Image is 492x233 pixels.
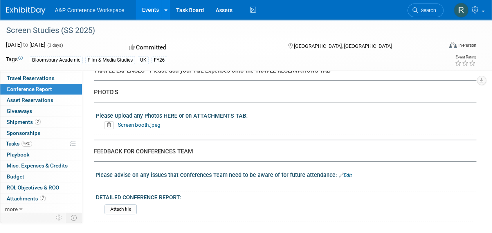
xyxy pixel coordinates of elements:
div: PHOTO'S [94,88,470,96]
div: Committed [126,41,276,55]
a: Asset Reservations [0,95,82,106]
a: Conference Report [0,84,82,95]
span: A&P Conference Workspace [55,7,124,13]
a: ROI, Objectives & ROO [0,182,82,193]
img: Rebecca Barden [454,3,469,18]
span: Tasks [6,140,32,147]
td: Toggle Event Tabs [66,213,82,223]
div: UK [138,56,149,64]
a: Edit [339,173,352,178]
div: FEEDBACK FOR CONFERENCES TEAM [94,147,470,156]
span: more [5,206,18,212]
span: to [22,42,29,48]
span: [GEOGRAPHIC_DATA], [GEOGRAPHIC_DATA] [294,43,392,49]
td: Personalize Event Tab Strip [52,213,66,223]
span: Misc. Expenses & Credits [7,162,68,169]
div: Please Upload any Photos HERE or on ATTACHMENTS TAB: [96,110,473,120]
div: Bloomsbury Academic [30,56,83,64]
span: Shipments [7,119,41,125]
span: (3 days) [47,43,63,48]
a: Tasks95% [0,138,82,149]
span: Attachments [7,195,46,202]
span: Travel Reservations [7,75,54,81]
a: Travel Reservations [0,73,82,84]
a: Giveaways [0,106,82,116]
a: Screen booth.jpeg [118,122,160,128]
div: Screen Studies (SS 2025) [4,24,436,38]
span: Budget [7,173,24,180]
span: Playbook [7,151,29,158]
div: Event Format [408,41,476,53]
a: more [0,204,82,215]
img: ExhibitDay [6,7,45,15]
a: Misc. Expenses & Credits [0,160,82,171]
td: Tags [6,55,23,64]
a: Delete attachment? [105,122,117,128]
a: Search [407,4,443,17]
span: ROI, Objectives & ROO [7,184,59,191]
div: DETAILED CONFERENCE REPORT: [96,191,473,201]
a: Budget [0,171,82,182]
span: [DATE] [DATE] [6,42,45,48]
img: Format-Inperson.png [449,42,457,48]
a: Playbook [0,149,82,160]
a: Shipments2 [0,117,82,127]
span: Conference Report [7,86,52,92]
span: Asset Reservations [7,97,53,103]
span: Search [418,7,436,13]
a: Sponsorships [0,128,82,138]
div: FY26 [151,56,167,64]
div: Please advise on any issues that Conferences Team need to be aware of for future attendance: [96,169,476,179]
span: Giveaways [7,108,32,114]
span: 95% [22,141,32,147]
div: In-Person [458,42,476,48]
span: Sponsorships [7,130,40,136]
a: Attachments7 [0,193,82,204]
span: 2 [35,119,41,125]
div: Film & Media Studies [85,56,135,64]
span: 7 [40,195,46,201]
div: Event Rating [455,55,476,59]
